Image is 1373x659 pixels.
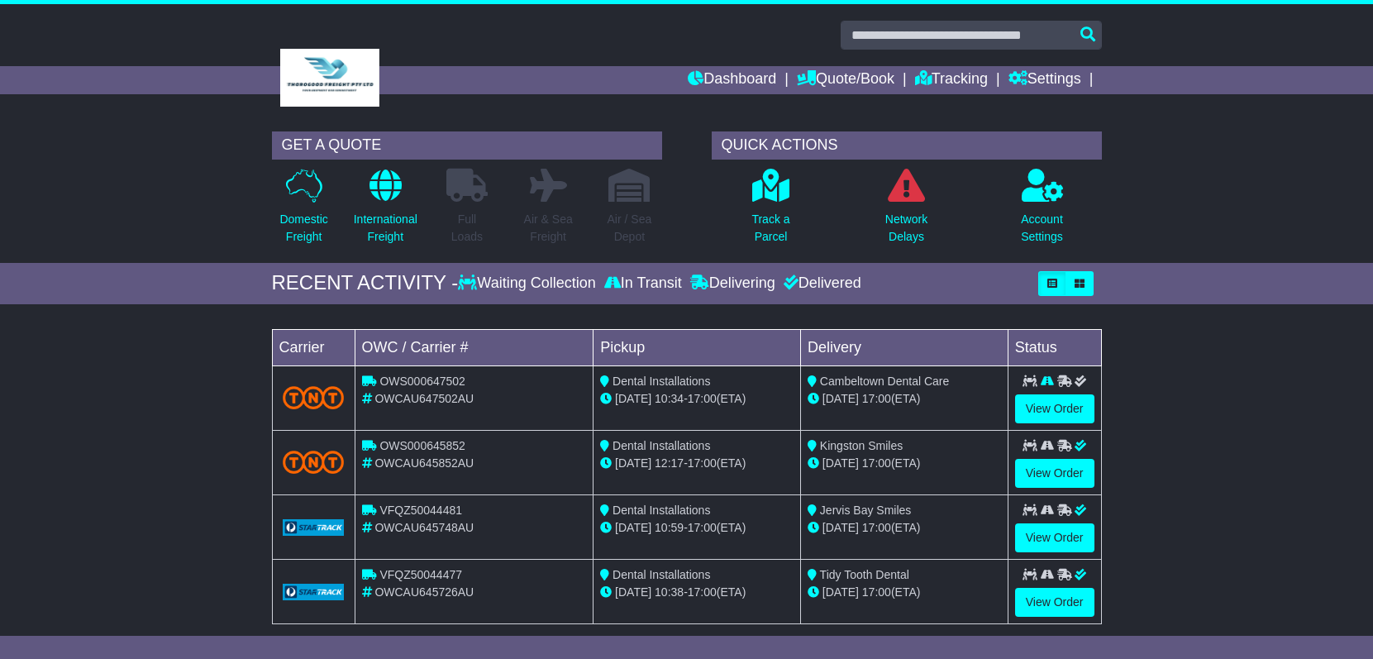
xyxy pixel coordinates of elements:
img: TNT_Domestic.png [283,451,345,473]
a: Settings [1008,66,1081,94]
p: Air / Sea Depot [608,211,652,246]
span: Dental Installations [613,504,710,517]
img: GetCarrierServiceLogo [283,584,345,600]
div: Delivered [779,275,861,293]
span: [DATE] [822,521,859,534]
span: [DATE] [615,456,651,470]
span: Jervis Bay Smiles [820,504,911,517]
p: Air & Sea Freight [524,211,573,246]
a: View Order [1015,588,1094,617]
td: OWC / Carrier # [355,329,594,365]
a: InternationalFreight [353,168,418,255]
span: [DATE] [615,521,651,534]
a: DomesticFreight [279,168,328,255]
p: Network Delays [885,211,927,246]
a: View Order [1015,459,1094,488]
span: 10:34 [655,392,684,405]
p: Account Settings [1021,211,1063,246]
div: (ETA) [808,390,1001,408]
span: VFQZ50044477 [379,568,462,581]
span: Dental Installations [613,568,710,581]
span: VFQZ50044481 [379,504,462,517]
td: Status [1008,329,1101,365]
span: Kingston Smiles [820,439,903,452]
span: [DATE] [822,392,859,405]
span: OWS000647502 [379,375,465,388]
a: AccountSettings [1020,168,1064,255]
span: 17:00 [862,585,891,599]
a: Tracking [915,66,988,94]
span: 17:00 [862,521,891,534]
span: Cambeltown Dental Care [820,375,949,388]
div: In Transit [600,275,686,293]
a: Dashboard [688,66,776,94]
span: [DATE] [822,456,859,470]
td: Delivery [800,329,1008,365]
div: - (ETA) [600,455,794,472]
td: Carrier [272,329,355,365]
img: GetCarrierServiceLogo [283,519,345,536]
div: - (ETA) [600,584,794,601]
span: OWS000645852 [379,439,465,452]
p: Domestic Freight [279,211,327,246]
span: Dental Installations [613,439,710,452]
div: - (ETA) [600,390,794,408]
span: 12:17 [655,456,684,470]
a: Quote/Book [797,66,894,94]
span: 17:00 [688,521,717,534]
div: - (ETA) [600,519,794,537]
span: 17:00 [862,392,891,405]
span: OWCAU645748AU [374,521,474,534]
td: Pickup [594,329,801,365]
span: OWCAU645726AU [374,585,474,599]
div: RECENT ACTIVITY - [272,271,459,295]
span: 10:59 [655,521,684,534]
span: 10:38 [655,585,684,599]
span: [DATE] [615,585,651,599]
span: [DATE] [615,392,651,405]
div: GET A QUOTE [272,131,662,160]
div: (ETA) [808,519,1001,537]
span: OWCAU647502AU [374,392,474,405]
span: 17:00 [688,585,717,599]
span: 17:00 [688,456,717,470]
a: Track aParcel [751,168,790,255]
div: Waiting Collection [458,275,599,293]
a: View Order [1015,394,1094,423]
p: Full Loads [446,211,488,246]
span: OWCAU645852AU [374,456,474,470]
span: [DATE] [822,585,859,599]
a: NetworkDelays [884,168,928,255]
span: Tidy Tooth Dental [820,568,909,581]
div: (ETA) [808,455,1001,472]
span: 17:00 [862,456,891,470]
div: Delivering [686,275,779,293]
span: Dental Installations [613,375,710,388]
p: Track a Parcel [751,211,789,246]
div: QUICK ACTIONS [712,131,1102,160]
div: (ETA) [808,584,1001,601]
a: View Order [1015,523,1094,552]
span: 17:00 [688,392,717,405]
p: International Freight [354,211,417,246]
img: TNT_Domestic.png [283,386,345,408]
